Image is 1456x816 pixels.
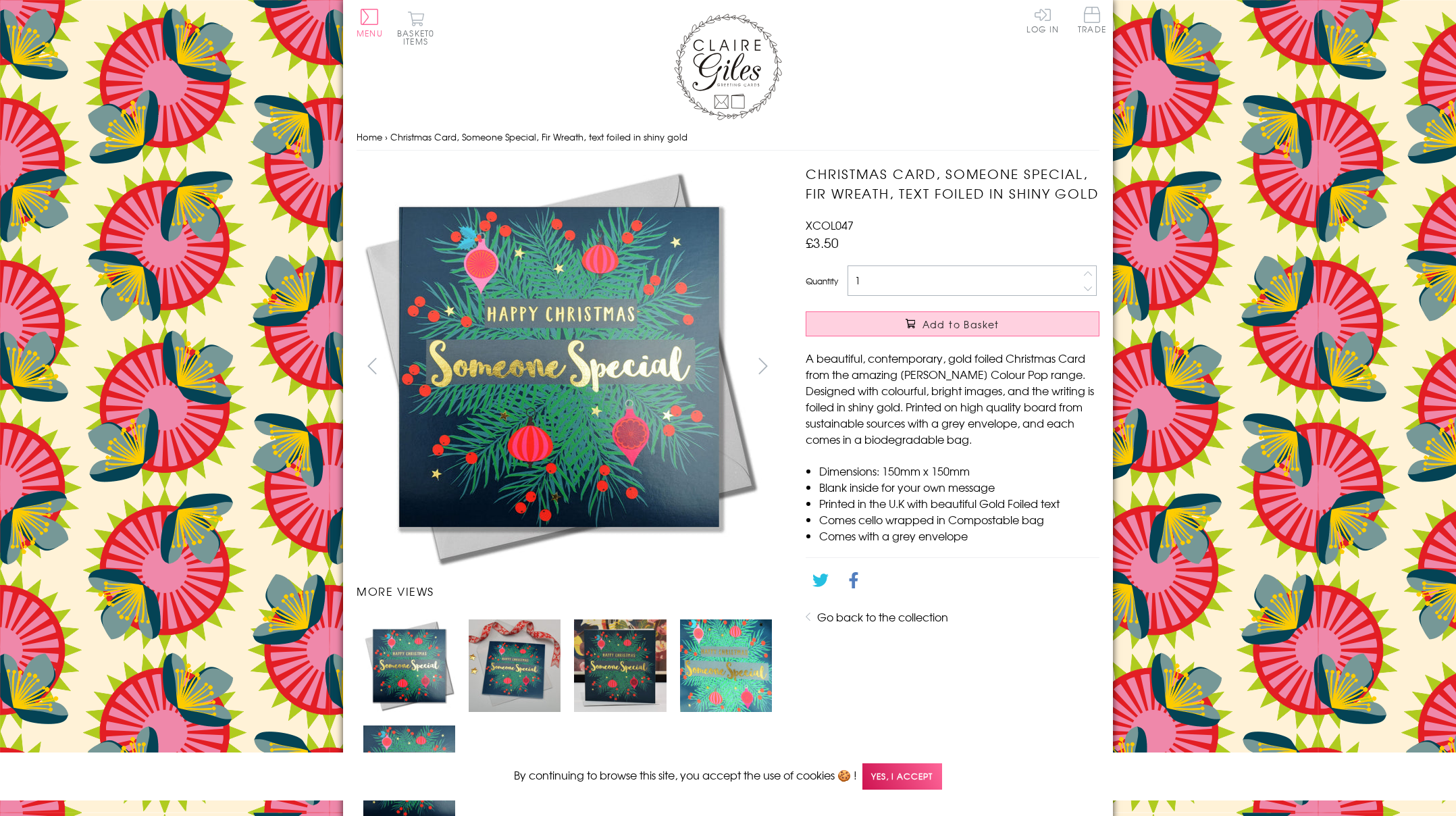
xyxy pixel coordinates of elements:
a: Log In [1026,7,1059,33]
li: Blank inside for your own message [819,479,1099,495]
span: › [385,130,388,143]
li: Carousel Page 3 [567,613,673,718]
img: Christmas Card, Someone Special, Fir Wreath, text foiled in shiny gold [574,619,666,711]
img: Christmas Card, Someone Special, Fir Wreath, text foiled in shiny gold [357,164,762,569]
button: Add to Basket [806,311,1099,336]
span: £3.50 [806,233,839,252]
a: Trade [1078,7,1106,36]
button: next [748,351,779,381]
span: Christmas Card, Someone Special, Fir Wreath, text foiled in shiny gold [390,130,687,143]
span: Trade [1078,7,1106,33]
a: Go back to the collection [817,609,948,625]
h3: More views [357,583,779,599]
li: Dimensions: 150mm x 150mm [819,463,1099,479]
li: Printed in the U.K with beautiful Gold Foiled text [819,495,1099,511]
span: Menu [357,27,383,39]
li: Comes with a grey envelope [819,528,1099,544]
button: Menu [357,9,383,37]
button: prev [357,351,387,381]
span: XCOL047 [806,217,854,233]
a: Home [357,130,382,143]
li: Carousel Page 2 [462,613,567,718]
img: Christmas Card, Someone Special, Fir Wreath, text foiled in shiny gold [469,619,561,711]
span: Yes, I accept [862,763,942,790]
nav: breadcrumbs [357,124,1099,151]
li: Carousel Page 4 [673,613,779,718]
p: A beautiful, contemporary, gold foiled Christmas Card from the amazing [PERSON_NAME] Colour Pop r... [806,350,1099,447]
button: Basket0 items [397,11,434,45]
img: Christmas Card, Someone Special, Fir Wreath, text foiled in shiny gold [680,619,772,711]
li: Carousel Page 1 (Current Slide) [357,613,462,718]
span: Add to Basket [922,317,999,331]
li: Comes cello wrapped in Compostable bag [819,511,1099,528]
label: Quantity [806,275,838,287]
img: Christmas Card, Someone Special, Fir Wreath, text foiled in shiny gold [363,619,455,711]
img: Claire Giles Greetings Cards [674,14,782,120]
img: Christmas Card, Someone Special, Fir Wreath, text foiled in shiny gold [779,164,1184,569]
span: 0 items [403,27,434,47]
h1: Christmas Card, Someone Special, Fir Wreath, text foiled in shiny gold [806,164,1099,203]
